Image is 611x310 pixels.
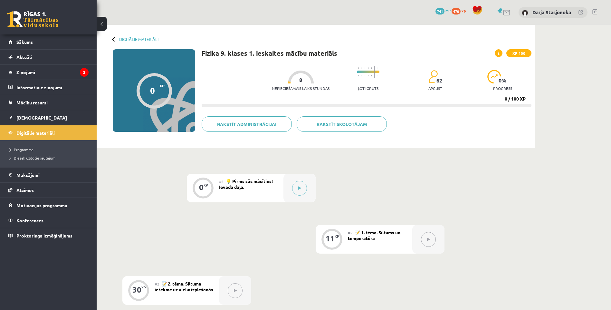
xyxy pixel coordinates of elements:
[159,83,165,88] span: XP
[435,8,451,13] a: 741 mP
[219,178,273,190] span: 💡 Pirms sāc mācīties! Ievada daļa.
[8,168,89,182] a: Maksājumi
[16,65,89,80] legend: Ziņojumi
[7,11,59,27] a: Rīgas 1. Tālmācības vidusskola
[371,75,372,76] img: icon-short-line-57e1e144782c952c97e751825c79c345078a6d821885a25fce030b3d8c18986b.svg
[445,8,451,13] span: mP
[10,155,90,161] a: Biežāk uzdotie jautājumi
[16,202,67,208] span: Motivācijas programma
[371,67,372,69] img: icon-short-line-57e1e144782c952c97e751825c79c345078a6d821885a25fce030b3d8c18986b.svg
[16,187,34,193] span: Atzīmes
[204,183,208,187] div: XP
[452,8,469,13] a: 470 xp
[132,287,141,293] div: 30
[506,49,531,57] span: XP 100
[428,70,438,83] img: students-c634bb4e5e11cddfef0936a35e636f08e4e9abd3cc4e673bd6f9a4125e45ecb1.svg
[10,155,56,160] span: Biežāk uzdotie jautājumi
[8,110,89,125] a: [DEMOGRAPHIC_DATA]
[16,218,43,223] span: Konferences
[141,286,146,289] div: XP
[16,54,32,60] span: Aktuāli
[16,39,33,45] span: Sākums
[499,78,507,83] span: 0 %
[155,281,159,286] span: #3
[272,86,329,91] p: Nepieciešamais laiks stundās
[8,228,89,243] a: Proktoringa izmēģinājums
[8,80,89,95] a: Informatīvie ziņojumi
[8,65,89,80] a: Ziņojumi3
[16,233,72,238] span: Proktoringa izmēģinājums
[452,8,461,15] span: 470
[368,75,368,76] img: icon-short-line-57e1e144782c952c97e751825c79c345078a6d821885a25fce030b3d8c18986b.svg
[8,198,89,213] a: Motivācijas programma
[435,8,444,15] span: 741
[202,116,292,132] a: Rakstīt administrācijai
[80,68,89,77] i: 3
[358,75,359,76] img: icon-short-line-57e1e144782c952c97e751825c79c345078a6d821885a25fce030b3d8c18986b.svg
[361,67,362,69] img: icon-short-line-57e1e144782c952c97e751825c79c345078a6d821885a25fce030b3d8c18986b.svg
[493,86,512,91] p: progress
[299,77,302,83] span: 8
[16,168,89,182] legend: Maksājumi
[10,147,90,152] a: Programma
[487,70,501,83] img: icon-progress-161ccf0a02000e728c5f80fcf4c31c7af3da0e1684b2b1d7c360e028c24a22f1.svg
[428,86,442,91] p: apgūst
[462,8,466,13] span: xp
[202,49,337,57] h1: Fizika 9. klases 1. ieskaites mācību materiāls
[16,130,55,136] span: Digitālie materiāli
[16,115,67,121] span: [DEMOGRAPHIC_DATA]
[335,235,339,238] div: XP
[436,78,442,83] span: 62
[326,236,335,241] div: 11
[8,95,89,110] a: Mācību resursi
[8,125,89,140] a: Digitālie materiāli
[10,147,33,152] span: Programma
[8,213,89,228] a: Konferences
[358,86,378,91] p: Ļoti grūts
[16,100,48,105] span: Mācību resursi
[348,230,353,235] span: #2
[16,80,89,95] legend: Informatīvie ziņojumi
[374,66,375,78] img: icon-long-line-d9ea69661e0d244f92f715978eff75569469978d946b2353a9bb055b3ed8787d.svg
[119,37,158,42] a: Digitālie materiāli
[361,75,362,76] img: icon-short-line-57e1e144782c952c97e751825c79c345078a6d821885a25fce030b3d8c18986b.svg
[8,50,89,64] a: Aktuāli
[199,184,204,190] div: 0
[150,86,155,95] div: 0
[532,9,571,15] a: Darja Stasjonoka
[522,10,528,16] img: Darja Stasjonoka
[8,34,89,49] a: Sākums
[358,67,359,69] img: icon-short-line-57e1e144782c952c97e751825c79c345078a6d821885a25fce030b3d8c18986b.svg
[348,229,400,241] span: 📝 1. tēma. Siltums un temperatūra
[219,179,224,184] span: #1
[8,183,89,198] a: Atzīmes
[155,281,213,292] span: 📝 2. tēma. Siltuma ietekme uz vielu: izplešanās
[368,67,368,69] img: icon-short-line-57e1e144782c952c97e751825c79c345078a6d821885a25fce030b3d8c18986b.svg
[297,116,387,132] a: Rakstīt skolotājam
